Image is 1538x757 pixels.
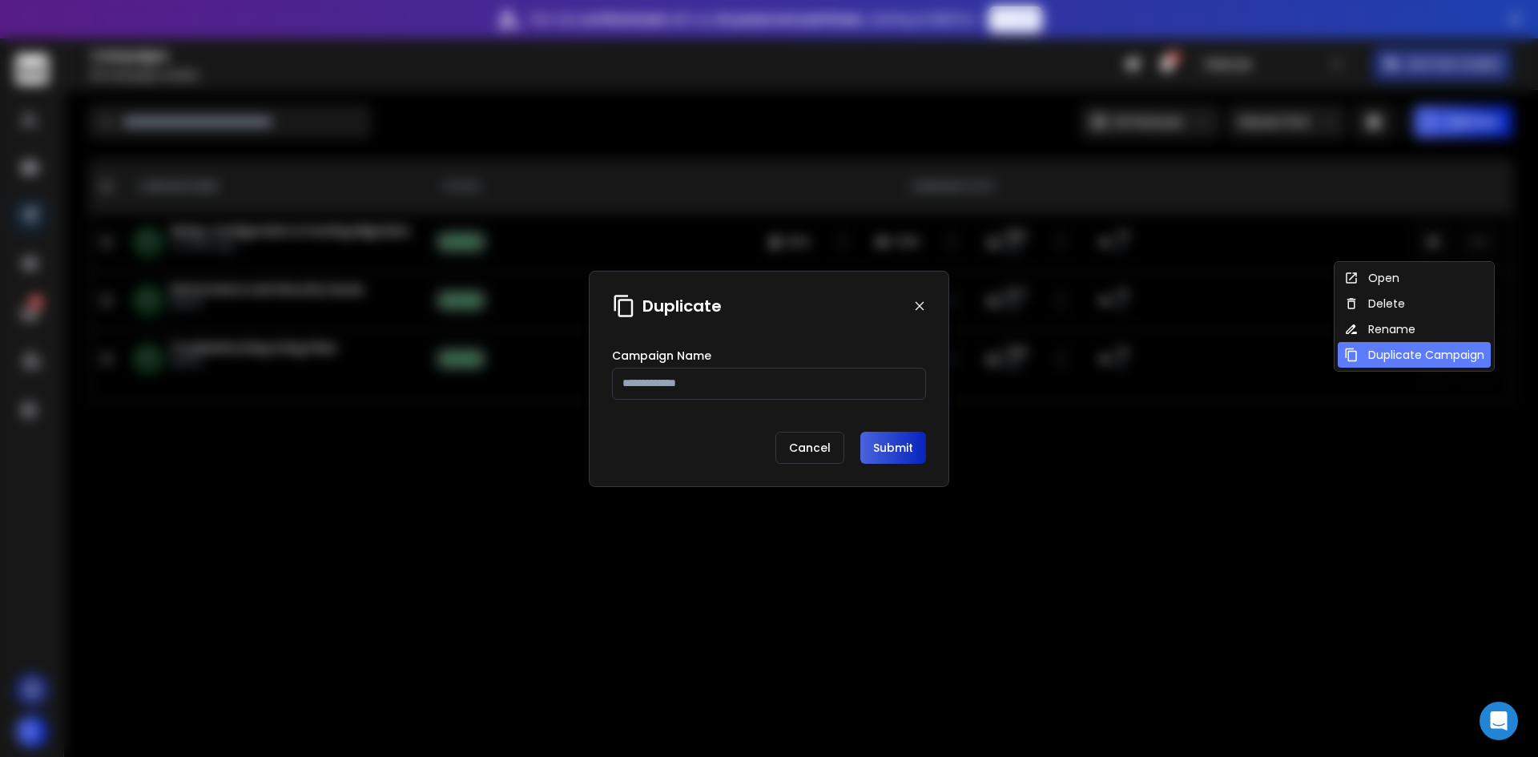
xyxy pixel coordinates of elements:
[612,350,711,361] label: Campaign Name
[1344,296,1405,312] div: Delete
[1344,347,1484,363] div: Duplicate Campaign
[1344,270,1399,286] div: Open
[1480,702,1518,740] div: Open Intercom Messenger
[775,432,844,464] p: Cancel
[642,295,722,317] h1: Duplicate
[1344,321,1415,337] div: Rename
[860,432,926,464] button: Submit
